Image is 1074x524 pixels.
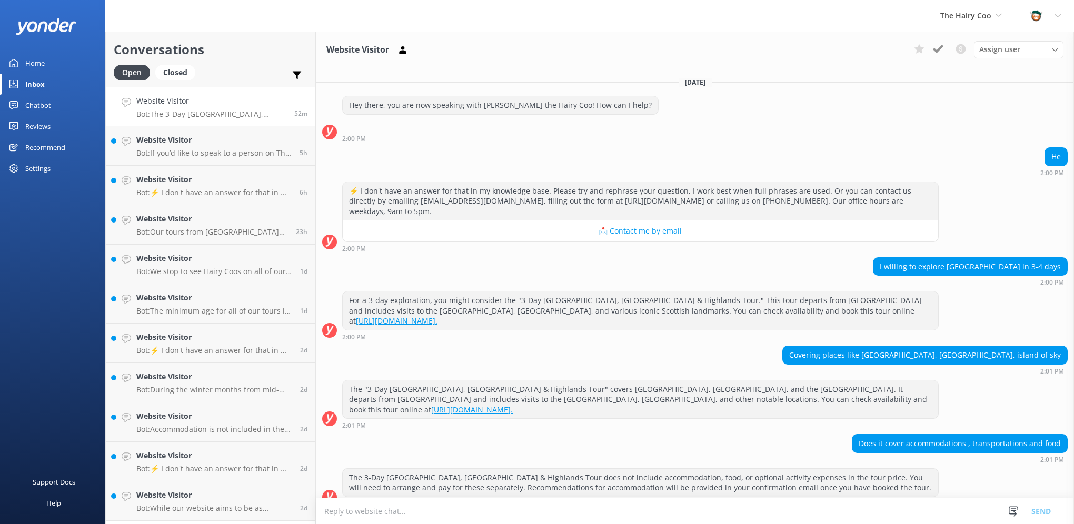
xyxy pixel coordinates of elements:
[136,109,286,119] p: Bot: The 3-Day [GEOGRAPHIC_DATA], [GEOGRAPHIC_DATA] & Highlands Tour does not include accommodati...
[25,74,45,95] div: Inbox
[136,346,292,355] p: Bot: ⚡ I don't have an answer for that in my knowledge base. Please try and rephrase your questio...
[136,464,292,473] p: Bot: ⚡ I don't have an answer for that in my knowledge base. Please try and rephrase your questio...
[940,11,991,21] span: The Hairy Coo
[342,135,659,142] div: Oct 13 2025 02:00pm (UTC +01:00) Europe/Dublin
[114,65,150,80] div: Open
[136,227,288,237] p: Bot: Our tours from [GEOGRAPHIC_DATA] depart from [STREET_ADDRESS], in front of [GEOGRAPHIC_DATA]...
[136,292,292,304] h4: Website Visitor
[25,116,51,137] div: Reviews
[300,464,307,473] span: Oct 10 2025 03:25pm (UTC +01:00) Europe/Dublin
[343,291,938,330] div: For a 3-day exploration, you might consider the "3-Day [GEOGRAPHIC_DATA], [GEOGRAPHIC_DATA] & Hig...
[106,87,315,126] a: Website VisitorBot:The 3-Day [GEOGRAPHIC_DATA], [GEOGRAPHIC_DATA] & Highlands Tour does not inclu...
[343,182,938,220] div: ⚡ I don't have an answer for that in my knowledge base. Please try and rephrase your question, I ...
[155,65,195,80] div: Closed
[46,492,61,513] div: Help
[300,425,307,434] span: Oct 10 2025 06:15pm (UTC +01:00) Europe/Dublin
[155,66,201,78] a: Closed
[873,278,1068,286] div: Oct 13 2025 02:00pm (UTC +01:00) Europe/Dublin
[114,66,155,78] a: Open
[106,363,315,402] a: Website VisitorBot:During the winter months from mid-November to March, the farmer takes the Hair...
[1040,368,1064,375] strong: 2:01 PM
[852,456,1068,463] div: Oct 13 2025 02:01pm (UTC +01:00) Europe/Dublin
[679,78,712,87] span: [DATE]
[343,220,938,241] button: 📩 Contact me by email
[136,385,292,395] p: Bot: During the winter months from mid-November to March, the farmer takes the Hairy Coos away fo...
[342,245,939,252] div: Oct 13 2025 02:00pm (UTC +01:00) Europe/Dublin
[852,435,1067,452] div: Does it cover accommodations , transportations and food
[16,18,76,35] img: yonder-white-logo.png
[136,306,292,316] p: Bot: The minimum age for all of our tours is [DEMOGRAPHIC_DATA], and we cannot make any exemption...
[1040,169,1068,176] div: Oct 13 2025 02:00pm (UTC +01:00) Europe/Dublin
[136,174,292,185] h4: Website Visitor
[136,267,292,276] p: Bot: We stop to see Hairy Coos on all of our tours, except for the 1-day tour to [GEOGRAPHIC_DATA...
[136,450,292,461] h4: Website Visitor
[106,205,315,245] a: Website VisitorBot:Our tours from [GEOGRAPHIC_DATA] depart from [STREET_ADDRESS], in front of [GE...
[979,44,1020,55] span: Assign user
[106,245,315,284] a: Website VisitorBot:We stop to see Hairy Coos on all of our tours, except for the 1-day tour to [G...
[974,41,1063,58] div: Assign User
[136,331,292,343] h4: Website Visitor
[342,421,939,429] div: Oct 13 2025 02:01pm (UTC +01:00) Europe/Dublin
[136,425,292,434] p: Bot: Accommodation is not included in the price of our tours to the [GEOGRAPHIC_DATA]. For the 3-...
[1040,279,1064,286] strong: 2:00 PM
[783,346,1067,364] div: Covering places like [GEOGRAPHIC_DATA], [GEOGRAPHIC_DATA], island of sky
[33,471,75,492] div: Support Docs
[106,284,315,324] a: Website VisitorBot:The minimum age for all of our tours is [DEMOGRAPHIC_DATA], and we cannot make...
[300,503,307,512] span: Oct 10 2025 03:10pm (UTC +01:00) Europe/Dublin
[356,316,437,326] a: [URL][DOMAIN_NAME].
[296,227,307,236] span: Oct 12 2025 03:35pm (UTC +01:00) Europe/Dublin
[106,442,315,481] a: Website VisitorBot:⚡ I don't have an answer for that in my knowledge base. Please try and rephras...
[136,148,292,158] p: Bot: If you’d like to speak to a person on The Hairy Coo team, you can contact us directly by ema...
[873,258,1067,276] div: I willing to explore [GEOGRAPHIC_DATA] in 3-4 days
[136,410,292,422] h4: Website Visitor
[114,39,307,59] h2: Conversations
[342,246,366,252] strong: 2:00 PM
[326,43,389,57] h3: Website Visitor
[1028,8,1044,24] img: 457-1738239164.png
[342,422,366,429] strong: 2:01 PM
[106,324,315,363] a: Website VisitorBot:⚡ I don't have an answer for that in my knowledge base. Please try and rephras...
[136,503,292,513] p: Bot: While our website aims to be as descriptive as possible regarding what you will see on tour,...
[342,333,939,340] div: Oct 13 2025 02:00pm (UTC +01:00) Europe/Dublin
[136,95,286,107] h4: Website Visitor
[300,385,307,394] span: Oct 11 2025 05:37am (UTC +01:00) Europe/Dublin
[343,96,658,114] div: Hey there, you are now speaking with [PERSON_NAME] the Hairy Coo! How can I help?
[25,158,51,179] div: Settings
[342,136,366,142] strong: 2:00 PM
[294,109,307,118] span: Oct 13 2025 02:01pm (UTC +01:00) Europe/Dublin
[1040,170,1064,176] strong: 2:00 PM
[1040,457,1064,463] strong: 2:01 PM
[342,334,366,340] strong: 2:00 PM
[300,306,307,315] span: Oct 11 2025 06:08pm (UTC +01:00) Europe/Dublin
[300,346,307,355] span: Oct 11 2025 02:42pm (UTC +01:00) Europe/Dublin
[136,253,292,264] h4: Website Visitor
[106,126,315,166] a: Website VisitorBot:If you’d like to speak to a person on The Hairy Coo team, you can contact us d...
[300,148,307,157] span: Oct 13 2025 09:13am (UTC +01:00) Europe/Dublin
[300,267,307,276] span: Oct 12 2025 10:07am (UTC +01:00) Europe/Dublin
[106,402,315,442] a: Website VisitorBot:Accommodation is not included in the price of our tours to the [GEOGRAPHIC_DAT...
[431,405,513,415] a: [URL][DOMAIN_NAME].
[300,188,307,197] span: Oct 13 2025 08:26am (UTC +01:00) Europe/Dublin
[782,367,1068,375] div: Oct 13 2025 02:01pm (UTC +01:00) Europe/Dublin
[1045,148,1067,166] div: He
[106,481,315,521] a: Website VisitorBot:While our website aims to be as descriptive as possible regarding what you wil...
[136,188,292,197] p: Bot: ⚡ I don't have an answer for that in my knowledge base. Please try and rephrase your questio...
[343,380,938,419] div: The "3-Day [GEOGRAPHIC_DATA], [GEOGRAPHIC_DATA] & Highlands Tour" covers [GEOGRAPHIC_DATA], [GEOG...
[106,166,315,205] a: Website VisitorBot:⚡ I don't have an answer for that in my knowledge base. Please try and rephras...
[136,371,292,382] h4: Website Visitor
[136,134,292,146] h4: Website Visitor
[136,489,292,501] h4: Website Visitor
[136,213,288,225] h4: Website Visitor
[343,469,938,497] div: The 3-Day [GEOGRAPHIC_DATA], [GEOGRAPHIC_DATA] & Highlands Tour does not include accommodation, f...
[25,137,65,158] div: Recommend
[25,95,51,116] div: Chatbot
[25,53,45,74] div: Home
